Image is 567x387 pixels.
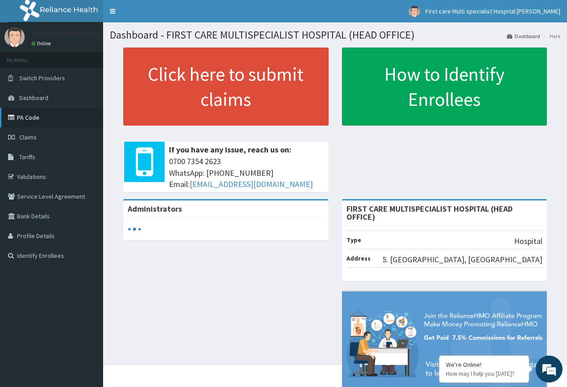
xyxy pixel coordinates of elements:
b: Administrators [128,204,182,214]
p: How may I help you today? [446,370,522,378]
b: If you have any issue, reach us on: [169,144,291,155]
a: [EMAIL_ADDRESS][DOMAIN_NAME] [190,179,313,189]
a: Online [31,40,53,47]
strong: FIRST CARE MULTISPECIALIST HOSPITAL (HEAD OFFICE) [346,204,513,222]
li: Here [541,32,560,40]
p: First care Multi specialist Hospital [PERSON_NAME] [31,29,210,37]
span: Claims [19,133,37,141]
span: First care Multi specialist Hospital [PERSON_NAME] [425,7,560,15]
h1: Dashboard - FIRST CARE MULTISPECIALIST HOSPITAL (HEAD OFFICE) [110,29,560,41]
a: Dashboard [507,32,540,40]
span: Dashboard [19,94,48,102]
svg: audio-loading [128,222,141,236]
p: 5. [GEOGRAPHIC_DATA], [GEOGRAPHIC_DATA] [382,254,542,265]
a: Click here to submit claims [123,48,329,126]
span: 0700 7354 2623 WhatsApp: [PHONE_NUMBER] Email: [169,156,324,190]
span: Switch Providers [19,74,65,82]
img: User Image [4,27,25,47]
img: User Image [409,6,420,17]
a: How to Identify Enrollees [342,48,547,126]
p: Hospital [514,235,542,247]
div: We're Online! [446,361,522,369]
b: Address [346,254,371,262]
span: Tariffs [19,153,35,161]
b: Type [346,236,361,244]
